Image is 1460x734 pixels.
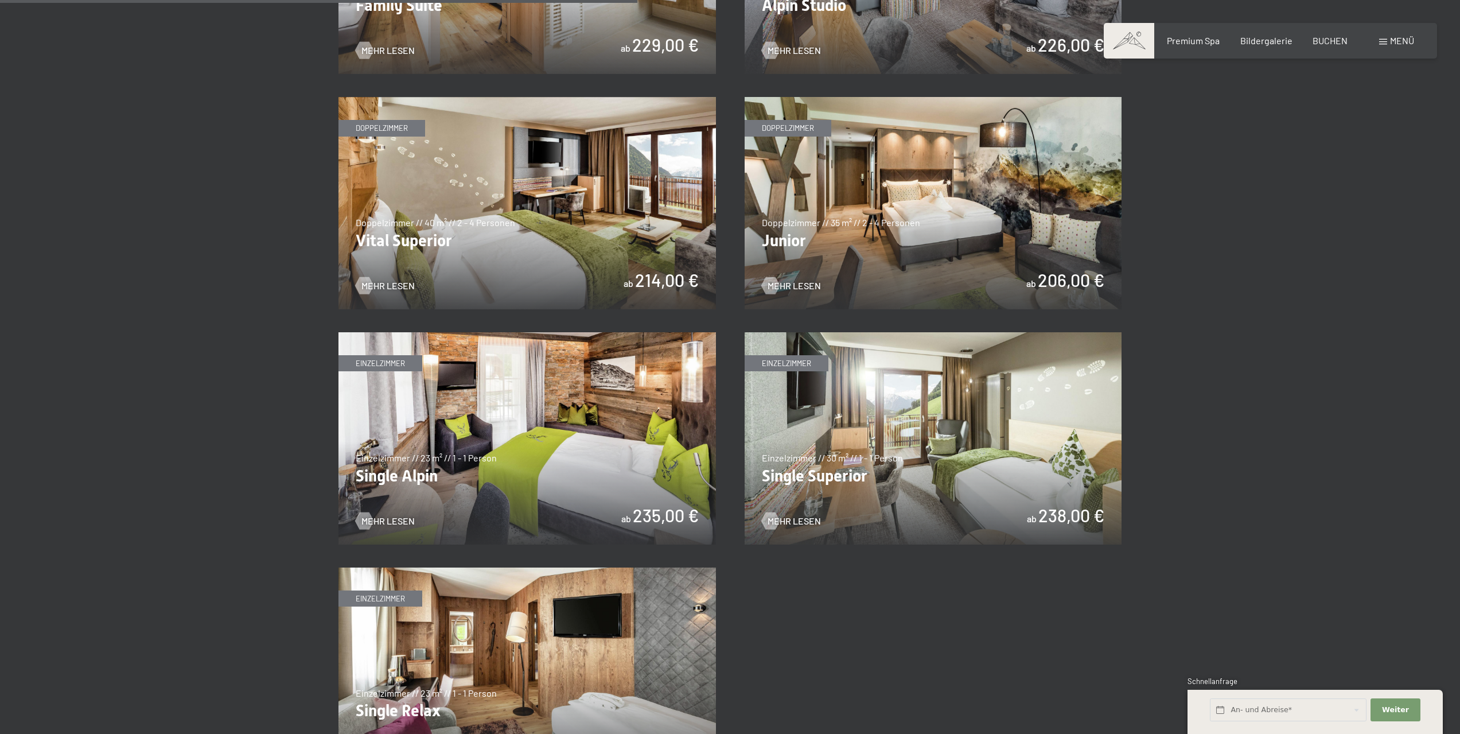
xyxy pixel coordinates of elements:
a: Junior [745,98,1122,104]
span: Mehr Lesen [361,279,415,292]
a: Mehr Lesen [762,279,821,292]
a: Mehr Lesen [356,515,415,527]
a: Mehr Lesen [762,44,821,57]
span: Mehr Lesen [768,515,821,527]
span: Weiter [1382,705,1409,715]
a: Vital Superior [338,98,716,104]
a: Mehr Lesen [356,44,415,57]
span: Schnellanfrage [1188,677,1237,686]
span: Menü [1390,35,1414,46]
a: Single Relax [338,568,716,575]
a: Single Superior [745,333,1122,340]
a: Single Alpin [338,333,716,340]
a: Mehr Lesen [356,279,415,292]
a: Premium Spa [1167,35,1220,46]
img: Single Superior [745,332,1122,545]
a: Bildergalerie [1240,35,1292,46]
img: Single Alpin [338,332,716,545]
button: Weiter [1371,698,1420,722]
span: Mehr Lesen [361,44,415,57]
a: BUCHEN [1313,35,1348,46]
img: Junior [745,97,1122,309]
span: Mehr Lesen [768,279,821,292]
span: Mehr Lesen [361,515,415,527]
img: Vital Superior [338,97,716,309]
span: Mehr Lesen [768,44,821,57]
a: Mehr Lesen [762,515,821,527]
